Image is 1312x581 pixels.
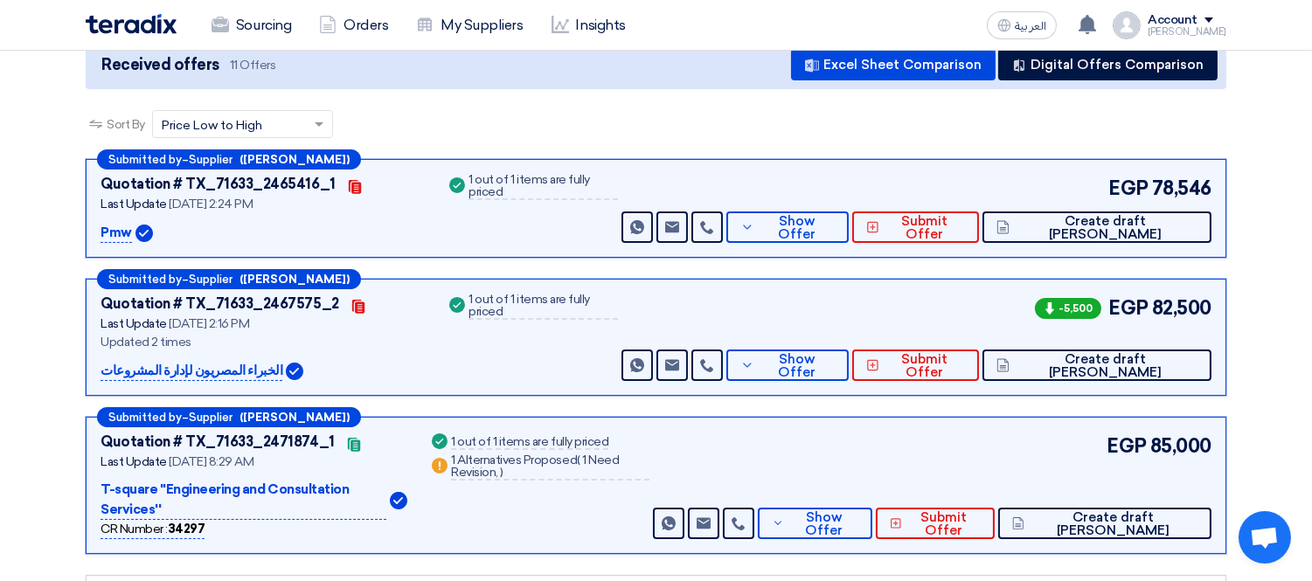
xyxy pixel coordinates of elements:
span: Last Update [101,454,167,469]
p: الخبراء المصريون لإدارة المشروعات [101,361,282,382]
span: Submit Offer [906,511,981,537]
img: Verified Account [286,363,303,380]
span: Price Low to High [162,116,262,135]
span: [DATE] 8:29 AM [169,454,253,469]
img: profile_test.png [1113,11,1141,39]
div: – [97,149,361,169]
span: Show Offer [788,511,858,537]
button: Create draft [PERSON_NAME] [998,508,1211,539]
span: Submitted by [108,154,182,165]
p: T-square ''Engineering and Consultation Services'' [101,480,386,520]
b: ([PERSON_NAME]) [239,412,350,423]
span: Supplier [189,154,233,165]
div: Quotation # TX_71633_2471874_1 [101,432,335,453]
span: Create draft [PERSON_NAME] [1029,511,1197,537]
button: Submit Offer [852,349,979,381]
span: Create draft [PERSON_NAME] [1014,215,1197,241]
span: Submit Offer [884,215,965,241]
div: Quotation # TX_71633_2465416_1 [101,174,336,195]
button: Show Offer [726,349,849,381]
button: Submit Offer [852,211,979,243]
button: Create draft [PERSON_NAME] [982,211,1211,243]
div: [PERSON_NAME] [1148,27,1226,37]
span: Sort By [107,115,145,134]
span: Show Offer [759,353,835,379]
a: Sourcing [198,6,305,45]
div: 1 Alternatives Proposed [451,454,649,481]
span: Create draft [PERSON_NAME] [1014,353,1197,379]
button: Create draft [PERSON_NAME] [982,349,1211,381]
div: CR Number : [101,520,205,539]
span: EGP [1108,174,1149,203]
img: Verified Account [135,225,153,242]
div: – [97,269,361,289]
button: Show Offer [726,211,849,243]
button: Submit Offer [876,508,995,539]
a: My Suppliers [402,6,537,45]
img: Verified Account [390,492,407,509]
div: Updated 2 times [101,333,425,351]
span: Supplier [189,412,233,423]
span: العربية [1015,20,1046,32]
div: Account [1148,13,1197,28]
span: Supplier [189,273,233,285]
div: – [97,407,361,427]
span: Show Offer [759,215,835,241]
span: 82,500 [1152,294,1211,322]
span: 1 Need Revision, [451,453,619,480]
span: 78,546 [1152,174,1211,203]
div: 1 out of 1 items are fully priced [451,436,608,450]
span: Last Update [101,197,167,211]
button: العربية [987,11,1057,39]
img: Teradix logo [86,14,177,34]
button: Show Offer [758,508,873,539]
span: Last Update [101,316,167,331]
span: Received offers [101,53,219,77]
span: ( [577,453,580,467]
div: 1 out of 1 items are fully priced [469,294,617,320]
b: ([PERSON_NAME]) [239,154,350,165]
b: ([PERSON_NAME]) [239,273,350,285]
span: 11 Offers [230,57,276,73]
div: 1 out of 1 items are fully priced [469,174,617,200]
button: Excel Sheet Comparison [791,49,996,80]
div: Quotation # TX_71633_2467575_2 [101,294,339,315]
span: EGP [1108,294,1149,322]
span: EGP [1107,432,1147,460]
span: -5,500 [1035,298,1101,319]
button: Digital Offers Comparison [998,49,1218,80]
a: Orders [305,6,402,45]
span: Submit Offer [884,353,965,379]
span: ) [500,465,503,480]
span: [DATE] 2:24 PM [169,197,253,211]
span: Submitted by [108,412,182,423]
span: Submitted by [108,273,182,285]
div: Open chat [1239,511,1291,564]
a: Insights [538,6,640,45]
span: 85,000 [1150,432,1211,460]
b: 34297 [168,522,205,536]
p: Pmw [101,223,132,244]
span: [DATE] 2:16 PM [169,316,249,331]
